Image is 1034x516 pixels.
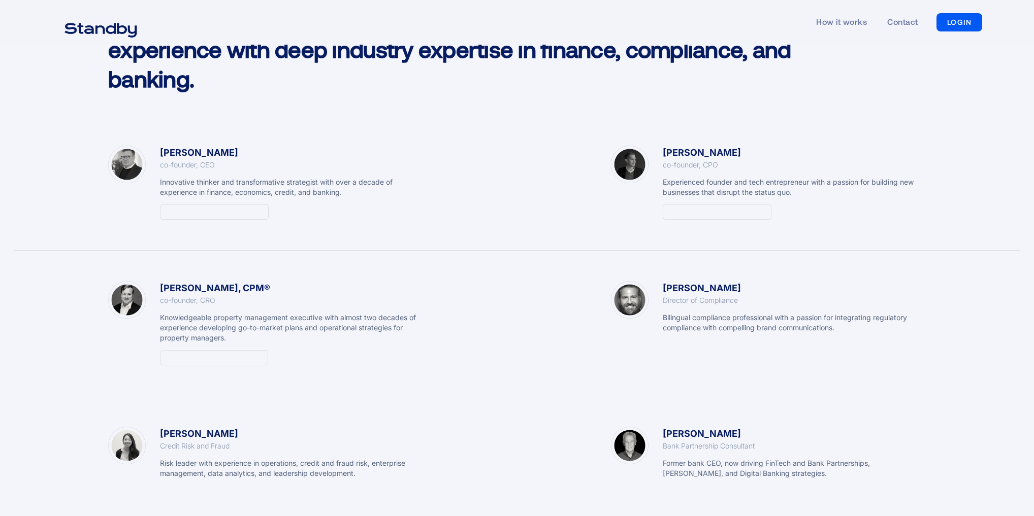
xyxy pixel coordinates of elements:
div: Former bank CEO, now driving FinTech and Bank Partnerships, [PERSON_NAME], and Digital Banking st... [663,458,926,478]
div: Credit Risk and Fraud [160,441,230,451]
div: [PERSON_NAME], CPM® [160,281,270,295]
div: [PERSON_NAME] [160,146,238,160]
a: home [52,16,150,28]
div: Bank Partnership Consultant [663,441,755,451]
div: Innovative thinker and transformative strategist with over a decade of experience in finance, eco... [160,177,424,197]
img: Adriaan van Zyl, Bank Partnership Consultant at Standby [611,427,649,464]
img: Elvar Thormar, Egill Agustsson, co-founder and CPO of Standby [611,146,649,183]
div: [PERSON_NAME] [663,146,741,160]
div: 10+ yrs renting experience [668,207,766,217]
img: Emily Young, Credit Risk and Fraud at Standby [108,427,146,464]
div: Risk leader with experience in operations, credit and fraud risk, enterprise management, data ana... [160,458,424,478]
div: 13+ yrs renting experience [165,207,263,217]
div: Director of Compliance [663,295,738,305]
img: Clint Miller, co-founder and CRO of Standby [108,281,146,319]
h2: Our team blends decades of renting and property management experience with deep industry expertis... [108,5,843,93]
div: co-founder, CEO [160,160,215,170]
div: Knowledgeable property management executive with almost two decades of experience developing go-t... [160,313,424,343]
div: co-founder, CRO [160,295,215,305]
div: [PERSON_NAME] [160,427,238,441]
img: Egill Agustsson, co-founder and CEO of Standby [108,146,146,183]
a: LOGIN [936,13,983,31]
div: Experienced founder and tech entrepreneur with a passion for building new businesses that disrupt... [663,177,926,197]
div: Bilingual compliance professional with a passion for integrating regulatory compliance with compe... [663,313,926,333]
img: Bert Friedman, Director of Compliance at Standby [611,281,649,319]
div: 15+ yrs renting experience [165,353,263,363]
div: [PERSON_NAME] [663,427,741,441]
div: co-founder, CPO [663,160,718,170]
div: [PERSON_NAME] [663,281,741,295]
